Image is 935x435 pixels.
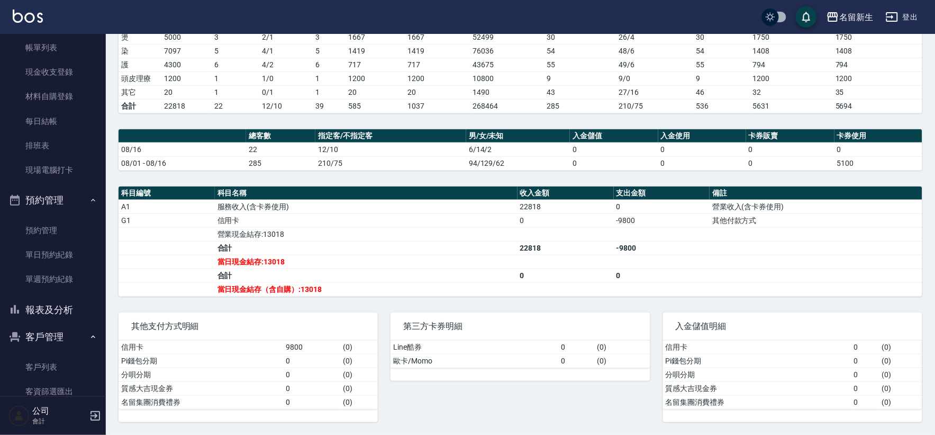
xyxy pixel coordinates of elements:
td: 0 [851,368,879,381]
a: 現金收支登錄 [4,60,102,84]
a: 單日預約紀錄 [4,243,102,267]
span: 入金儲值明細 [676,321,910,332]
th: 卡券販賣 [746,129,834,143]
td: 0 [284,368,340,381]
table: a dense table [663,341,922,410]
td: 39 [313,99,346,113]
td: 210/75 [616,99,693,113]
td: 其他付款方式 [710,214,922,227]
td: 55 [544,58,616,72]
td: ( 0 ) [879,395,922,409]
td: 質感大吉現金券 [663,381,851,395]
td: 服務收入(含卡券使用) [215,200,518,214]
td: 其它 [119,85,161,99]
td: 信用卡 [663,341,851,354]
span: 第三方卡券明細 [403,321,637,332]
button: 登出 [882,7,922,27]
td: 當日現金結存:13018 [215,255,518,269]
td: 268464 [470,99,544,113]
td: 1200 [833,72,922,85]
a: 帳單列表 [4,35,102,60]
td: 5 [212,44,259,58]
td: ( 0 ) [340,368,378,381]
th: 收入金額 [518,187,614,200]
td: 30 [693,30,750,44]
td: 20 [405,85,470,99]
td: 6 [212,58,259,72]
td: 12/10 [315,143,466,156]
td: 794 [833,58,922,72]
td: 護 [119,58,161,72]
th: 入金儲值 [570,129,658,143]
td: ( 0 ) [340,395,378,409]
button: save [796,6,817,28]
span: 其他支付方式明細 [131,321,365,332]
td: ( 0 ) [594,341,650,354]
img: Person [8,405,30,427]
td: A1 [119,200,215,214]
td: 1750 [750,30,833,44]
td: 1200 [405,72,470,85]
td: 名留集團消費禮券 [119,395,284,409]
td: 6 [313,58,346,72]
td: 染 [119,44,161,58]
td: 585 [346,99,405,113]
td: 0 [658,143,746,156]
td: 1408 [833,44,922,58]
td: 合計 [215,269,518,282]
td: 0 [851,341,879,354]
td: 1667 [405,30,470,44]
a: 預約管理 [4,218,102,243]
td: 52499 [470,30,544,44]
td: 信用卡 [215,214,518,227]
a: 現場電腦打卡 [4,158,102,182]
td: ( 0 ) [879,368,922,381]
th: 科目名稱 [215,187,518,200]
td: 0 [558,354,594,368]
td: 0 [658,156,746,170]
a: 排班表 [4,134,102,158]
td: 22 [246,143,315,156]
td: 0 [851,354,879,368]
td: 210/75 [315,156,466,170]
td: 285 [246,156,315,170]
td: 分唄分期 [119,368,284,381]
td: 營業收入(含卡券使用) [710,200,922,214]
td: 76036 [470,44,544,58]
td: 12/10 [260,99,313,113]
td: 1490 [470,85,544,99]
td: ( 0 ) [879,381,922,395]
th: 男/女/未知 [466,129,570,143]
td: 43675 [470,58,544,72]
h5: 公司 [32,406,86,416]
td: 營業現金結存:13018 [215,227,518,241]
td: 27 / 16 [616,85,693,99]
td: 285 [544,99,616,113]
td: Line酷券 [391,341,558,354]
td: 頭皮理療 [119,72,161,85]
td: 質感大吉現金券 [119,381,284,395]
img: Logo [13,10,43,23]
td: 5 [313,44,346,58]
td: 1419 [405,44,470,58]
p: 會計 [32,416,86,426]
td: ( 0 ) [340,381,378,395]
td: 5631 [750,99,833,113]
th: 總客數 [246,129,315,143]
button: 預約管理 [4,187,102,214]
button: 名留新生 [822,6,877,28]
a: 每日結帳 [4,109,102,134]
table: a dense table [391,341,650,368]
td: 22818 [161,99,212,113]
td: Pi錢包分期 [119,354,284,368]
button: 報表及分析 [4,296,102,324]
td: 4300 [161,58,212,72]
table: a dense table [119,129,922,171]
td: 9 [544,72,616,85]
td: 08/01 - 08/16 [119,156,246,170]
td: 1 [212,72,259,85]
td: 54 [544,44,616,58]
td: 0 / 1 [260,85,313,99]
td: Pi錢包分期 [663,354,851,368]
td: 0 [614,269,710,282]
